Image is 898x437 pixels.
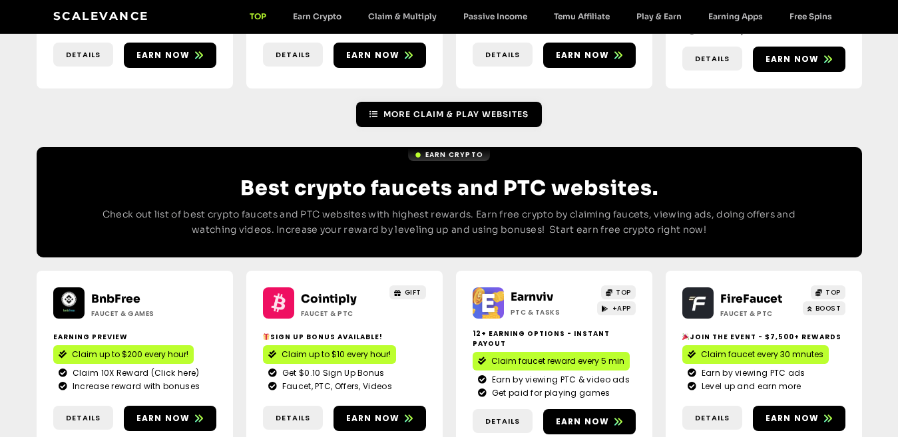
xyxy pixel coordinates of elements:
span: Details [66,49,101,61]
a: +APP [597,301,636,315]
a: Earn now [334,43,426,68]
nav: Menu [236,11,845,21]
span: More Claim & Play Websites [383,108,529,120]
span: Earn by viewing PTC ads [698,367,805,379]
h2: Faucet & PTC [301,309,384,319]
a: Earn Crypto [280,11,355,21]
a: Scalevance [53,9,149,23]
img: 🎉 [682,333,689,340]
a: Earn Crypto [408,148,490,161]
a: Details [473,43,533,67]
span: +APP [612,303,631,313]
span: Earn now [766,412,819,424]
a: BOOST [803,301,845,315]
span: Details [485,416,520,427]
span: Details [276,412,310,424]
a: Details [682,406,742,430]
a: Temu Affiliate [541,11,623,21]
a: Earn now [753,47,845,72]
a: Claim faucet every 30 mnutes [682,345,829,364]
span: Earn Crypto [425,150,483,160]
span: Get paid for playing games [489,387,610,399]
span: Earn now [136,412,190,424]
a: Claim up to $10 every hour! [263,345,396,364]
span: Level up and earn more [698,380,801,392]
h2: Join the event - $7,500+ Rewards [682,332,845,342]
span: Details [485,49,520,61]
a: More Claim & Play Websites [356,102,542,127]
a: TOP [811,285,845,299]
span: Earn by viewing PTC & video ads [489,374,630,386]
a: TOP [236,11,280,21]
span: Increase reward with bonuses [69,380,200,392]
h2: PTC & Tasks [511,307,594,317]
a: Earnviv [511,290,553,304]
img: 🎁 [263,333,270,340]
span: Claim up to $200 every hour! [72,349,188,361]
a: Claim up to $200 every hour! [53,345,194,364]
span: Details [695,53,730,65]
a: TOP [601,285,636,299]
span: Earn now [556,416,610,428]
a: FireFaucet [720,292,782,306]
a: Details [53,406,113,430]
span: Earn now [766,53,819,65]
span: Claim faucet reward every 5 min [491,355,624,367]
span: TOP [616,287,631,297]
h2: Faucet & Games [91,309,174,319]
a: Free Spins [776,11,845,21]
a: Earn now [124,406,216,431]
a: Claim 10X Reward (Click here) [59,367,211,379]
span: GIFT [405,287,421,297]
a: Play & Earn [623,11,695,21]
span: Earn now [556,49,610,61]
a: Earn now [124,43,216,68]
a: BnbFree [91,292,140,306]
a: Details [263,406,323,430]
span: BOOST [815,303,841,313]
span: Earn now [136,49,190,61]
a: Passive Income [450,11,541,21]
span: Claim faucet every 30 mnutes [701,349,823,361]
span: Claim up to $10 every hour! [282,349,391,361]
a: Details [53,43,113,67]
span: Details [276,49,310,61]
h2: Faucet & PTC [720,309,803,319]
a: Details [682,47,742,71]
span: Claim 10X Reward (Click here) [69,367,200,379]
span: Details [66,412,101,424]
a: Earn now [543,409,636,434]
p: Check out list of best crypto faucets and PTC websites with highest rewards. Earn free crypto by ... [90,207,809,239]
h2: Earning Preview [53,332,216,342]
span: Earn now [346,49,400,61]
span: TOP [825,287,841,297]
a: Earning Apps [695,11,776,21]
a: Claim faucet reward every 5 min [473,352,630,370]
a: Details [473,409,533,434]
a: Details [263,43,323,67]
a: Cointiply [301,292,357,306]
a: Earn now [334,406,426,431]
span: Earn now [346,412,400,424]
h2: Best crypto faucets and PTC websites. [90,176,809,200]
h2: 12+ Earning options - instant payout [473,329,636,349]
a: Earn now [753,406,845,431]
span: Get $0.10 Sign Up Bonus [279,367,385,379]
span: Details [695,412,730,424]
a: Claim & Multiply [355,11,450,21]
h2: Sign up bonus available! [263,332,426,342]
a: GIFT [389,285,426,299]
span: Faucet, PTC, Offers, Videos [279,380,392,392]
a: Earn now [543,43,636,68]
